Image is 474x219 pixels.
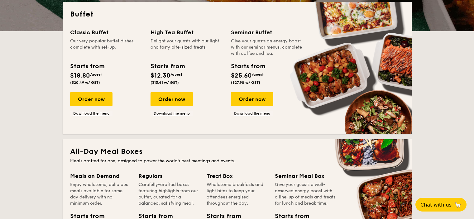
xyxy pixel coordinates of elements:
[170,72,182,77] span: /guest
[138,182,199,207] div: Carefully-crafted boxes featuring highlights from our buffet, curated for a balanced, satisfying ...
[231,111,273,116] a: Download the menu
[138,172,199,180] div: Regulars
[275,182,336,207] div: Give your guests a well-deserved energy boost with a line-up of meals and treats for lunch and br...
[207,182,267,207] div: Wholesome breakfasts and light bites to keep your attendees energised throughout the day.
[70,158,404,164] div: Meals crafted for one, designed to power the world's best meetings and events.
[231,28,304,37] div: Seminar Buffet
[415,198,467,212] button: Chat with us🦙
[70,182,131,207] div: Enjoy wholesome, delicious meals available for same-day delivery with no minimum order.
[151,38,223,57] div: Delight your guests with our light and tasty bite-sized treats.
[70,111,113,116] a: Download the menu
[151,62,184,71] div: Starts from
[231,92,273,106] div: Order now
[275,172,336,180] div: Seminar Meal Box
[70,62,104,71] div: Starts from
[70,9,404,19] h2: Buffet
[252,72,264,77] span: /guest
[70,72,90,79] span: $18.80
[231,62,265,71] div: Starts from
[70,28,143,37] div: Classic Buffet
[207,172,267,180] div: Treat Box
[70,80,100,85] span: ($20.49 w/ GST)
[151,92,193,106] div: Order now
[70,38,143,57] div: Our very popular buffet dishes, complete with set-up.
[231,72,252,79] span: $25.60
[454,201,462,208] span: 🦙
[151,28,223,37] div: High Tea Buffet
[231,80,260,85] span: ($27.90 w/ GST)
[151,111,193,116] a: Download the menu
[420,202,452,208] span: Chat with us
[70,92,113,106] div: Order now
[231,38,304,57] div: Give your guests an energy boost with our seminar menus, complete with coffee and tea.
[151,72,170,79] span: $12.30
[70,147,404,157] h2: All-Day Meal Boxes
[151,80,179,85] span: ($13.41 w/ GST)
[70,172,131,180] div: Meals on Demand
[90,72,102,77] span: /guest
